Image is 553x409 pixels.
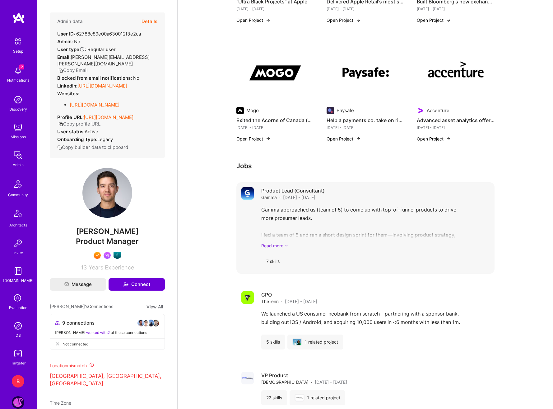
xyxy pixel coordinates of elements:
div: Accenture [427,107,449,114]
div: B [12,375,24,388]
div: [DATE] - [DATE] [236,6,314,12]
div: 1 related project [287,335,343,350]
h4: Advanced asset analytics offering at Accenture [417,116,495,124]
strong: LinkedIn: [57,83,77,89]
img: Company logo [241,372,254,384]
img: bell [12,64,24,77]
a: [URL][DOMAIN_NAME] [77,83,127,89]
span: TheTenn [261,298,279,305]
img: Community [11,177,26,192]
strong: Admin: [57,39,73,45]
img: Help a payments co. take on riskier business—faster and profitably [327,43,404,102]
button: Message [50,278,106,291]
img: Been on Mission [104,252,111,259]
img: Admin Search [12,320,24,332]
div: Missions [11,134,26,140]
h4: CPO [261,291,317,298]
img: avatar [142,319,150,327]
a: Read more [261,242,490,249]
div: 62788c89e00a630012f3e2ca [57,31,141,37]
button: Details [142,12,157,31]
h4: VP Product [261,372,347,379]
div: Notifications [7,77,29,83]
strong: Email: [57,54,71,60]
div: [DATE] - [DATE] [327,6,404,12]
a: [URL][DOMAIN_NAME] [84,114,133,120]
p: [GEOGRAPHIC_DATA], [GEOGRAPHIC_DATA], [GEOGRAPHIC_DATA] [50,373,165,388]
img: avatar [137,319,145,327]
div: Mogo [246,107,259,114]
img: TheTenn [293,339,301,345]
div: [DATE] - [DATE] [417,6,495,12]
div: [DATE] - [DATE] [327,124,404,131]
i: icon Collaborator [55,321,60,325]
img: Company logo [236,107,244,114]
img: Invite [12,237,24,250]
button: View All [145,303,165,310]
img: arrow-right [356,18,361,23]
img: Exceptional A.Teamer [94,252,101,259]
div: Targeter [11,360,26,366]
img: teamwork [12,121,24,134]
span: Time Zone [50,400,71,406]
i: icon ArrowDownSecondaryDark [285,242,288,249]
img: Architects [11,207,26,222]
strong: Onboarding Type: [57,136,97,142]
img: Advanced asset analytics offering at Accenture [417,43,495,102]
div: Paysafe [337,107,354,114]
span: Gamma [261,194,277,201]
button: 9 connectionsavataravataravataravatar[PERSON_NAME] worked with2 of these connectionsNot connected [50,314,165,350]
span: [DEMOGRAPHIC_DATA] [261,379,309,385]
span: [PERSON_NAME]'s Connections [50,303,113,310]
img: User Avatar [82,168,132,218]
div: 22 skills [261,390,287,405]
span: · [281,298,282,305]
button: Connect [109,278,165,291]
div: Setup [13,48,23,55]
button: Copy builder data to clipboard [57,144,128,150]
button: Open Project [417,136,451,142]
a: B [10,375,26,388]
div: Evaluation [9,304,27,311]
a: Kraken: Delivery and Migration Agentic Platform [10,396,26,409]
div: Admin [13,161,24,168]
img: avatar [147,319,155,327]
span: 2 [19,64,24,69]
div: 5 skills [261,335,285,350]
img: discovery [12,93,24,106]
div: Community [8,192,28,198]
div: Discovery [9,106,27,112]
h3: Jobs [236,162,495,170]
h4: Exited the Acorns of Canada (employee #1, VP Product) [236,116,314,124]
button: Copy profile URL [58,121,100,127]
img: Exited the Acorns of Canada (employee #1, VP Product) [236,43,314,102]
i: icon CloseGray [55,341,60,346]
strong: Websites: [57,91,79,97]
span: [DATE] - [DATE] [285,298,317,305]
strong: User ID: [57,31,75,37]
strong: User status: [57,129,85,135]
div: No [57,38,80,45]
div: Regular user [57,46,116,53]
span: 9 connections [62,320,95,326]
span: Product Manager [76,237,139,246]
img: Company logo [241,187,254,200]
strong: User type : [57,46,86,52]
img: Skill Targeter [12,347,24,360]
img: guide book [12,265,24,277]
div: Invite [13,250,23,256]
i: icon Copy [57,145,62,150]
span: · [279,194,281,201]
div: [DATE] - [DATE] [236,124,314,131]
div: [DATE] - [DATE] [417,124,495,131]
button: Copy Email [58,67,88,74]
i: icon SelectionTeam [12,292,24,304]
button: Open Project [236,136,271,142]
span: worked with 2 [86,330,110,335]
div: [DOMAIN_NAME] [3,277,33,284]
h4: Help a payments co. take on riskier business—faster and profitably [327,116,404,124]
div: Architects [9,222,27,228]
div: Location mismatch [50,362,165,369]
strong: Blocked from email notifications: [57,75,133,81]
img: logo [12,12,25,24]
